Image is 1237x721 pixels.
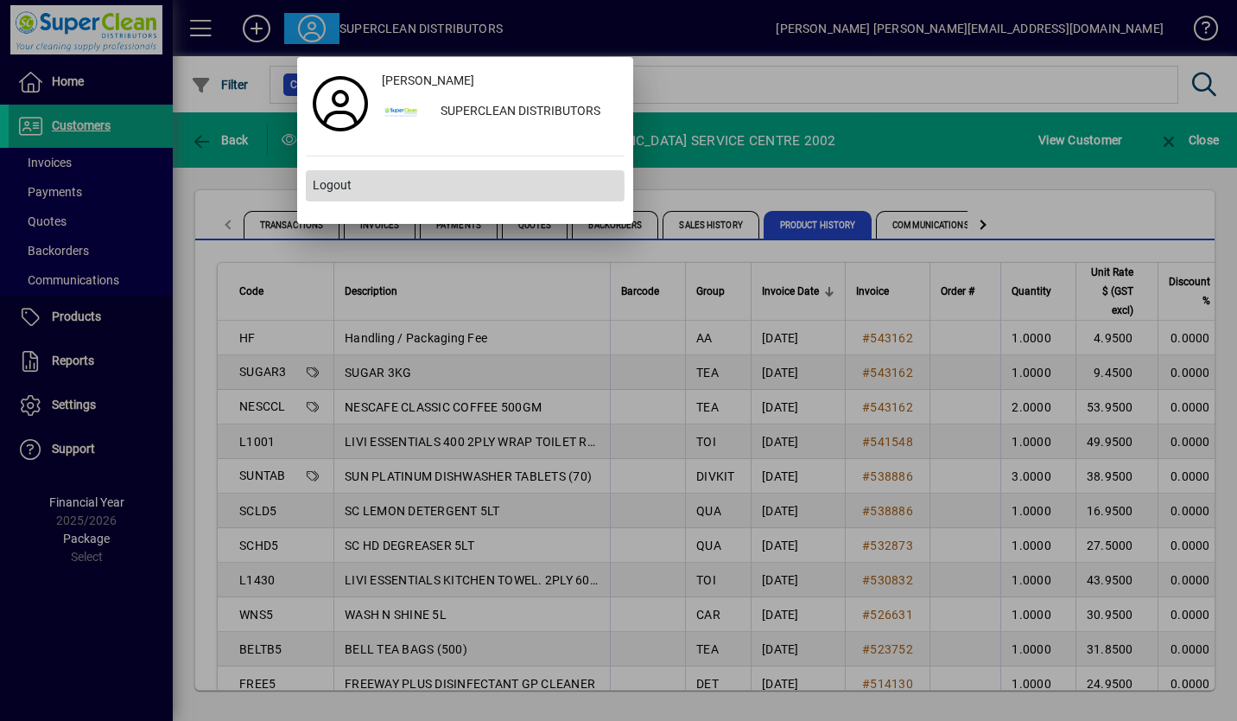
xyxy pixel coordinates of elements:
a: Profile [306,88,375,119]
span: Logout [313,176,352,195]
button: SUPERCLEAN DISTRIBUTORS [375,97,625,128]
button: Logout [306,170,625,201]
div: SUPERCLEAN DISTRIBUTORS [427,97,625,128]
span: [PERSON_NAME] [382,72,474,90]
a: [PERSON_NAME] [375,66,625,97]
